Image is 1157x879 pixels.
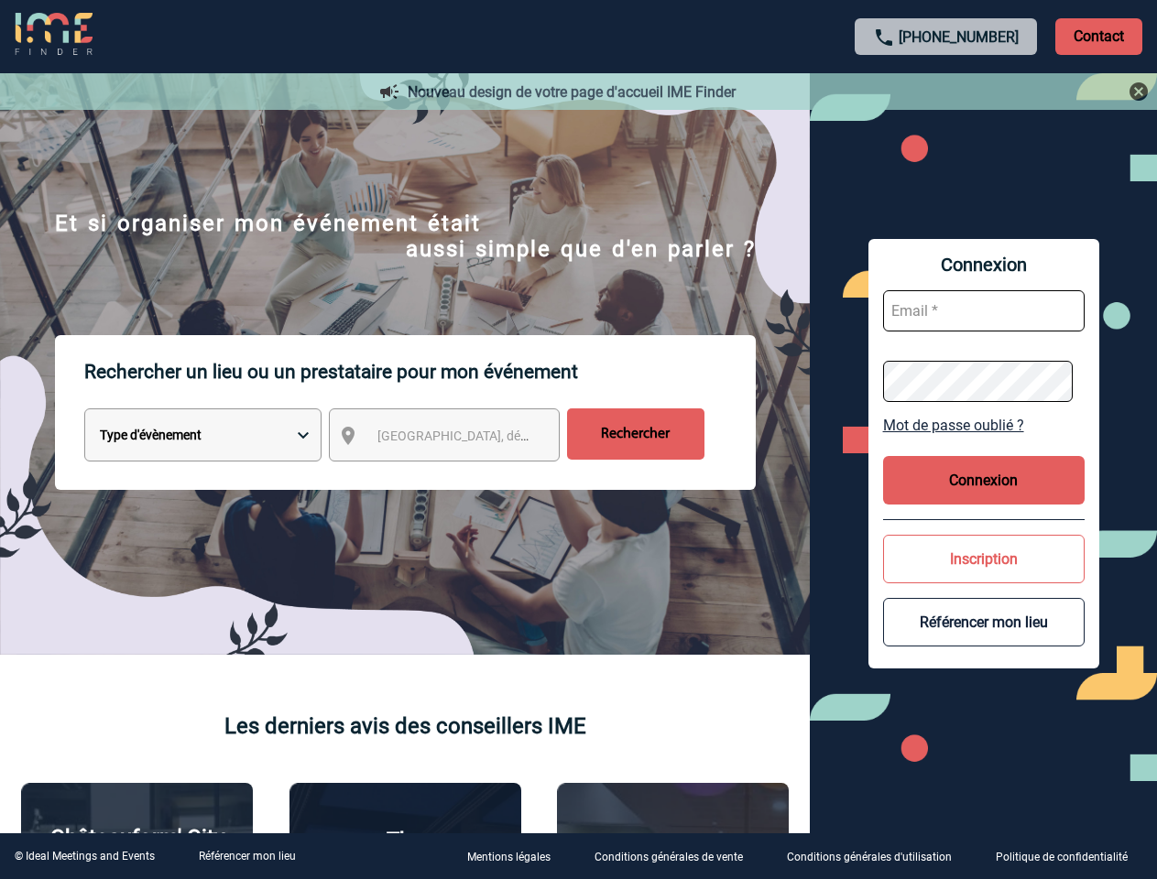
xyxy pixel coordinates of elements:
p: Mentions légales [467,852,551,864]
a: Conditions générales d'utilisation [772,848,981,865]
a: Politique de confidentialité [981,848,1157,865]
a: Conditions générales de vente [580,848,772,865]
div: © Ideal Meetings and Events [15,850,155,863]
p: Politique de confidentialité [996,852,1128,864]
p: Conditions générales d'utilisation [787,852,952,864]
p: Conditions générales de vente [595,852,743,864]
a: Mentions légales [453,848,580,865]
a: Référencer mon lieu [199,850,296,863]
